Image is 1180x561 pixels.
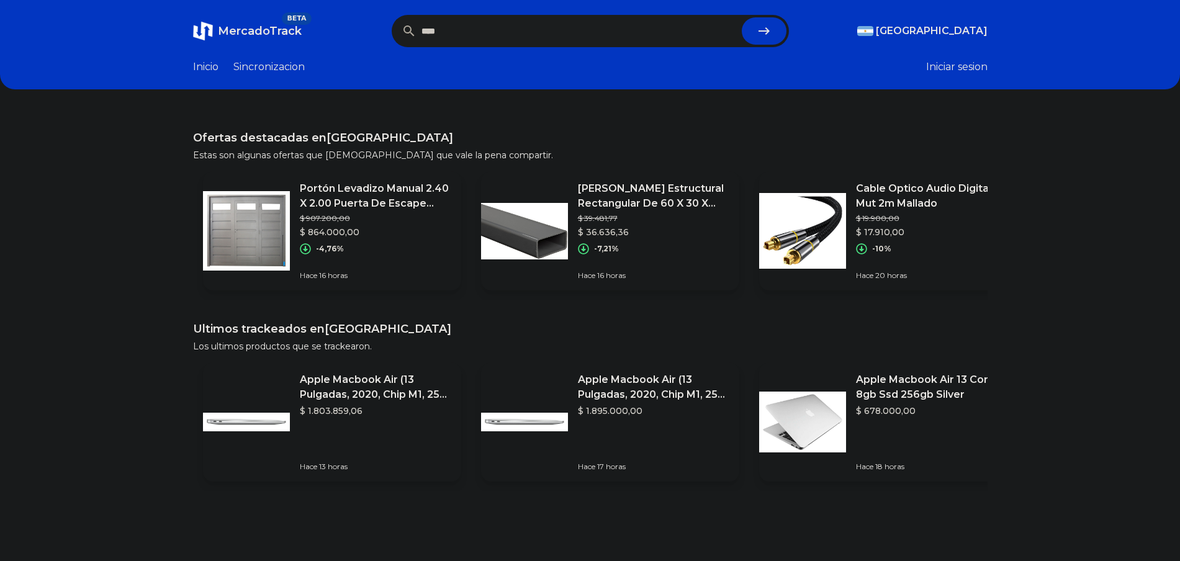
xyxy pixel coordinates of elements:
[300,405,451,417] p: $ 1.803.859,06
[759,379,846,465] img: Featured image
[300,372,451,402] p: Apple Macbook Air (13 Pulgadas, 2020, Chip M1, 256 Gb De Ssd, 8 Gb De Ram) - Plata
[856,462,1007,472] p: Hace 18 horas
[300,181,451,211] p: Portón Levadizo Manual 2.40 X 2.00 Puerta De Escape Incluida
[578,213,729,223] p: $ 39.481,77
[193,149,988,161] p: Estas son algunas ofertas que [DEMOGRAPHIC_DATA] que vale la pena compartir.
[193,320,988,338] h1: Ultimos trackeados en [GEOGRAPHIC_DATA]
[578,462,729,472] p: Hace 17 horas
[857,24,988,38] button: [GEOGRAPHIC_DATA]
[193,340,988,352] p: Los ultimos productos que se trackearon.
[856,226,1007,238] p: $ 17.910,00
[856,271,1007,280] p: Hace 20 horas
[856,405,1007,417] p: $ 678.000,00
[300,213,451,223] p: $ 907.200,00
[300,226,451,238] p: $ 864.000,00
[481,187,568,274] img: Featured image
[876,24,988,38] span: [GEOGRAPHIC_DATA]
[594,244,619,254] p: -7,21%
[193,21,213,41] img: MercadoTrack
[203,187,290,274] img: Featured image
[481,171,739,290] a: Featured image[PERSON_NAME] Estructural Rectangular De 60 X 30 X 2,00 Mm Gramabi Barra De 6 [GEOG...
[759,187,846,274] img: Featured image
[759,362,1017,482] a: Featured imageApple Macbook Air 13 Core I5 8gb Ssd 256gb Silver$ 678.000,00Hace 18 horas
[578,405,729,417] p: $ 1.895.000,00
[481,362,739,482] a: Featured imageApple Macbook Air (13 Pulgadas, 2020, Chip M1, 256 Gb De Ssd, 8 Gb De Ram) - Plata$...
[578,181,729,211] p: [PERSON_NAME] Estructural Rectangular De 60 X 30 X 2,00 Mm Gramabi Barra De 6 [GEOGRAPHIC_DATA] T...
[203,362,461,482] a: Featured imageApple Macbook Air (13 Pulgadas, 2020, Chip M1, 256 Gb De Ssd, 8 Gb De Ram) - Plata$...
[759,171,1017,290] a: Featured imageCable Optico Audio Digital Mut 2m Mallado$ 19.900,00$ 17.910,00-10%Hace 20 horas
[857,26,873,36] img: Argentina
[856,213,1007,223] p: $ 19.900,00
[872,244,891,254] p: -10%
[233,60,305,74] a: Sincronizacion
[578,271,729,280] p: Hace 16 horas
[578,226,729,238] p: $ 36.636,36
[193,129,988,146] h1: Ofertas destacadas en [GEOGRAPHIC_DATA]
[203,379,290,465] img: Featured image
[856,372,1007,402] p: Apple Macbook Air 13 Core I5 8gb Ssd 256gb Silver
[300,462,451,472] p: Hace 13 horas
[481,379,568,465] img: Featured image
[926,60,988,74] button: Iniciar sesion
[300,271,451,280] p: Hace 16 horas
[193,60,218,74] a: Inicio
[316,244,344,254] p: -4,76%
[578,372,729,402] p: Apple Macbook Air (13 Pulgadas, 2020, Chip M1, 256 Gb De Ssd, 8 Gb De Ram) - Plata
[218,24,302,38] span: MercadoTrack
[203,171,461,290] a: Featured imagePortón Levadizo Manual 2.40 X 2.00 Puerta De Escape Incluida$ 907.200,00$ 864.000,0...
[856,181,1007,211] p: Cable Optico Audio Digital Mut 2m Mallado
[282,12,311,25] span: BETA
[193,21,302,41] a: MercadoTrackBETA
